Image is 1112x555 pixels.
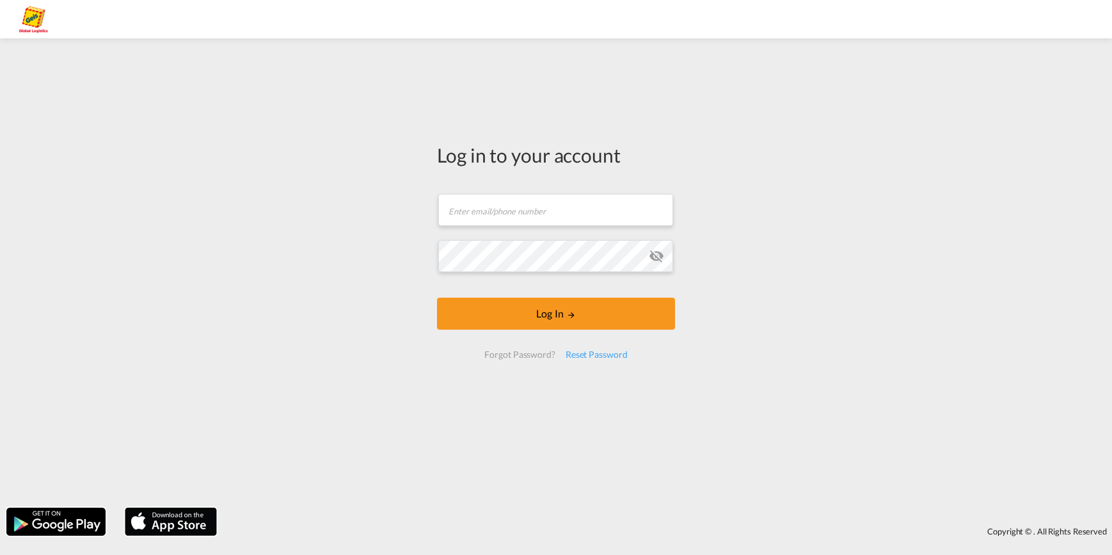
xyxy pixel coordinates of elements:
div: Forgot Password? [479,343,560,366]
div: Reset Password [560,343,633,366]
img: google.png [5,506,107,537]
input: Enter email/phone number [438,194,673,226]
div: Copyright © . All Rights Reserved [223,520,1112,542]
img: a2a4a140666c11eeab5485e577415959.png [19,5,48,34]
img: apple.png [123,506,218,537]
button: LOGIN [437,298,675,330]
div: Log in to your account [437,141,675,168]
md-icon: icon-eye-off [649,248,664,264]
